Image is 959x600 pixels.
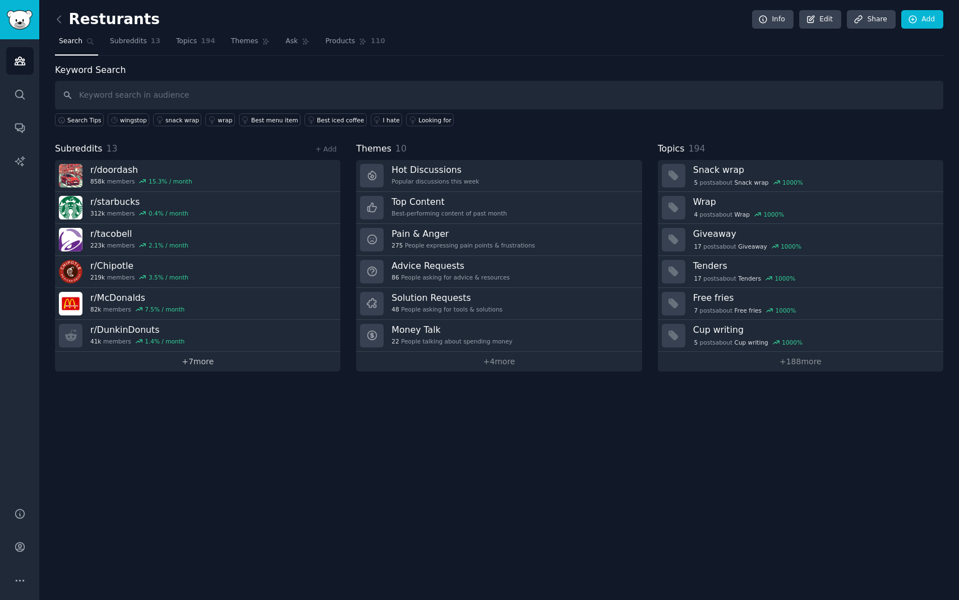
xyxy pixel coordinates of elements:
[305,113,367,126] a: Best iced coffee
[153,113,201,126] a: snack wrap
[658,352,943,372] a: +188more
[90,241,188,249] div: members
[55,224,340,256] a: r/tacobell223kmembers2.1% / month
[55,256,340,288] a: r/Chipotle219kmembers3.5% / month
[391,209,507,217] div: Best-performing content of past month
[406,113,454,126] a: Looking for
[231,36,259,47] span: Themes
[120,116,147,124] div: wingstop
[735,210,750,218] span: Wrap
[55,11,160,29] h2: Resturants
[90,273,188,281] div: members
[90,260,188,272] h3: r/ Chipotle
[383,116,400,124] div: I hate
[356,288,642,320] a: Solution Requests48People asking for tools & solutions
[90,337,185,345] div: members
[176,36,197,47] span: Topics
[694,210,698,218] span: 4
[658,320,943,352] a: Cup writing5postsaboutCup writing1000%
[782,338,803,346] div: 1000 %
[391,305,399,313] span: 48
[371,36,385,47] span: 110
[693,241,803,251] div: post s about
[55,288,340,320] a: r/McDonalds82kmembers7.5% / month
[67,116,102,124] span: Search Tips
[55,142,103,156] span: Subreddits
[90,177,105,185] span: 858k
[90,196,188,208] h3: r/ starbucks
[735,306,762,314] span: Free fries
[391,337,512,345] div: People talking about spending money
[106,33,164,56] a: Subreddits13
[694,178,698,186] span: 5
[108,113,149,126] a: wingstop
[391,273,510,281] div: People asking for advice & resources
[395,143,407,154] span: 10
[90,241,105,249] span: 223k
[55,160,340,192] a: r/doordash858kmembers15.3% / month
[227,33,274,56] a: Themes
[391,337,399,345] span: 22
[7,10,33,30] img: GummySearch logo
[325,36,355,47] span: Products
[55,192,340,224] a: r/starbucks312kmembers0.4% / month
[418,116,451,124] div: Looking for
[145,305,185,313] div: 7.5 % / month
[55,81,943,109] input: Keyword search in audience
[763,210,784,218] div: 1000 %
[371,113,403,126] a: I hate
[774,274,795,282] div: 1000 %
[391,260,510,272] h3: Advice Requests
[90,164,192,176] h3: r/ doordash
[110,36,147,47] span: Subreddits
[694,274,701,282] span: 17
[693,196,935,208] h3: Wrap
[90,292,185,304] h3: r/ McDonalds
[735,178,769,186] span: Snack wrap
[145,337,185,345] div: 1.4 % / month
[735,338,768,346] span: Cup writing
[738,242,767,250] span: Giveaway
[107,143,118,154] span: 13
[693,273,796,283] div: post s about
[356,224,642,256] a: Pain & Anger275People expressing pain points & frustrations
[356,320,642,352] a: Money Talk22People talking about spending money
[172,33,219,56] a: Topics194
[251,116,298,124] div: Best menu item
[693,324,935,336] h3: Cup writing
[55,113,104,126] button: Search Tips
[59,228,82,251] img: tacobell
[781,242,801,250] div: 1000 %
[391,305,502,313] div: People asking for tools & solutions
[90,337,101,345] span: 41k
[391,273,399,281] span: 86
[90,209,105,217] span: 312k
[693,292,935,304] h3: Free fries
[149,209,188,217] div: 0.4 % / month
[693,260,935,272] h3: Tenders
[776,306,796,314] div: 1000 %
[694,306,698,314] span: 7
[658,256,943,288] a: Tenders17postsaboutTenders1000%
[738,274,761,282] span: Tenders
[90,305,101,313] span: 82k
[693,305,797,315] div: post s about
[201,36,215,47] span: 194
[693,177,804,187] div: post s about
[149,273,188,281] div: 3.5 % / month
[391,324,512,336] h3: Money Talk
[391,241,535,249] div: People expressing pain points & frustrations
[799,10,841,29] a: Edit
[391,292,502,304] h3: Solution Requests
[658,224,943,256] a: Giveaway17postsaboutGiveaway1000%
[356,192,642,224] a: Top ContentBest-performing content of past month
[90,324,185,336] h3: r/ DunkinDonuts
[285,36,298,47] span: Ask
[239,113,301,126] a: Best menu item
[90,228,188,240] h3: r/ tacobell
[55,33,98,56] a: Search
[356,142,391,156] span: Themes
[59,164,82,187] img: doordash
[658,288,943,320] a: Free fries7postsaboutFree fries1000%
[782,178,803,186] div: 1000 %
